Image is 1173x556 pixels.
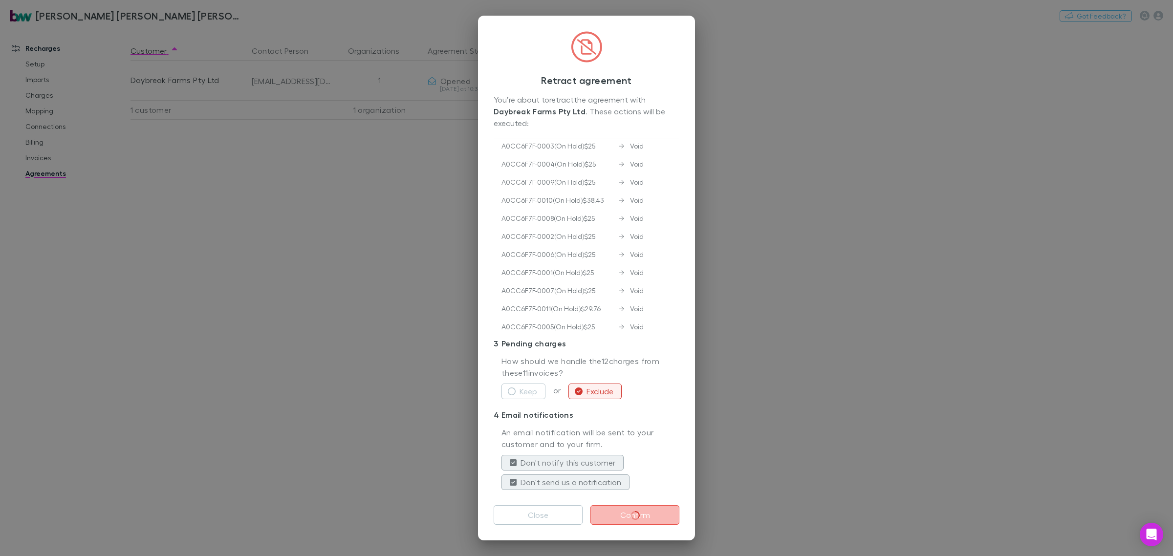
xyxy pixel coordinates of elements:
[619,303,644,314] div: Void
[619,213,644,223] div: Void
[619,141,644,151] div: Void
[501,384,545,399] button: Keep
[1140,523,1163,546] div: Open Intercom Messenger
[571,31,602,63] img: svg%3e
[619,249,644,259] div: Void
[494,407,679,423] p: Email notifications
[568,384,622,399] button: Exclude
[494,505,583,525] button: Close
[619,231,644,241] div: Void
[501,195,619,205] div: A0CC6F7F-0010 ( On Hold ) $38.43
[494,338,501,349] div: 3
[501,231,619,241] div: A0CC6F7F-0002 ( On Hold ) $25
[501,267,619,278] div: A0CC6F7F-0001 ( On Hold ) $25
[619,195,644,205] div: Void
[501,159,619,169] div: A0CC6F7F-0004 ( On Hold ) $25
[494,107,586,116] strong: Daybreak Farms Pty Ltd
[501,285,619,296] div: A0CC6F7F-0007 ( On Hold ) $25
[619,159,644,169] div: Void
[521,476,621,488] label: Don't send us a notification
[590,505,679,525] button: Confirm
[501,474,630,490] button: Don't send us a notification
[494,94,679,130] div: You’re about to retract the agreement with . These actions will be executed:
[494,409,501,421] div: 4
[501,213,619,223] div: A0CC6F7F-0008 ( On Hold ) $25
[501,355,679,380] p: How should we handle the 12 charges from these 11 invoices?
[501,177,619,187] div: A0CC6F7F-0009 ( On Hold ) $25
[501,321,619,332] div: A0CC6F7F-0005 ( On Hold ) $25
[545,385,568,395] span: or
[501,249,619,259] div: A0CC6F7F-0006 ( On Hold ) $25
[619,321,644,332] div: Void
[619,177,644,187] div: Void
[501,427,679,451] p: An email notification will be sent to your customer and to your firm.
[501,455,624,470] button: Don't notify this customer
[619,285,644,296] div: Void
[521,457,615,469] label: Don't notify this customer
[494,74,679,86] h3: Retract agreement
[501,303,619,314] div: A0CC6F7F-0011 ( On Hold ) $29.76
[501,141,619,151] div: A0CC6F7F-0003 ( On Hold ) $25
[494,336,679,351] p: Pending charges
[619,267,644,278] div: Void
